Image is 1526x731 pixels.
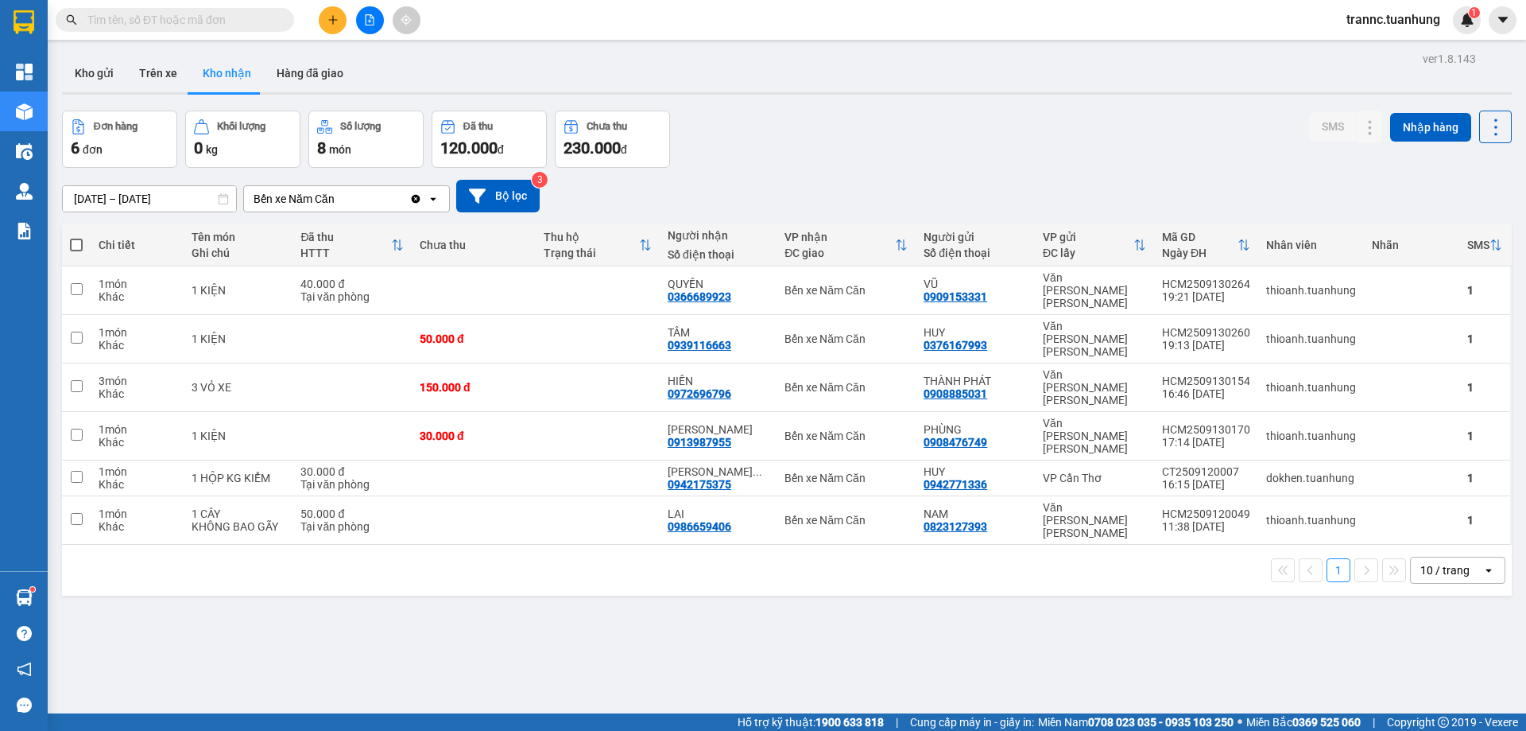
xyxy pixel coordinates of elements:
div: 1 KIỆN [192,284,285,297]
div: Thu hộ [544,231,639,243]
div: HIỀN [668,375,769,387]
div: SMS [1467,239,1489,251]
div: 10 / trang [1420,562,1470,578]
div: Bến xe Năm Căn [784,514,908,527]
span: đ [621,143,627,156]
button: SMS [1309,112,1357,141]
div: 30.000 đ [300,465,404,478]
strong: 1900 633 818 [815,716,884,729]
div: thioanh.tuanhung [1266,284,1356,297]
div: 11:38 [DATE] [1162,520,1250,533]
strong: 0369 525 060 [1292,716,1361,729]
input: Select a date range. [63,186,236,212]
span: món [329,143,351,156]
th: Toggle SortBy [1459,224,1510,266]
button: Nhập hàng [1390,113,1471,142]
div: Người nhận [668,229,769,242]
div: NGUYỄN XUÂN SINH [668,465,769,478]
div: VP gửi [1043,231,1133,243]
input: Selected Bến xe Năm Căn. [336,191,338,207]
div: 1 HỘP KG KIỂM [192,472,285,484]
div: 0986659406 [668,520,731,533]
th: Toggle SortBy [777,224,916,266]
div: 30.000 đ [420,430,528,442]
div: HCM2509130264 [1162,278,1250,290]
div: Nhãn [1372,239,1451,251]
img: logo-vxr [14,10,34,34]
div: Chưa thu [587,121,627,132]
span: 8 [317,138,326,157]
img: solution-icon [16,223,33,239]
span: file-add [364,14,375,25]
svg: open [1482,564,1495,577]
div: Bến xe Năm Căn [784,332,908,345]
div: HCM2509120049 [1162,507,1250,520]
div: HTTT [300,247,391,259]
span: đ [498,143,504,156]
li: 02839.63.63.63 [7,55,303,75]
span: phone [91,58,104,71]
img: warehouse-icon [16,143,33,160]
div: TÂM [668,326,769,339]
div: Người gửi [924,231,1027,243]
button: Kho nhận [190,54,264,92]
button: Chưa thu230.000đ [555,111,670,168]
div: 0908885031 [924,387,987,400]
div: 0913987955 [668,436,731,449]
img: warehouse-icon [16,103,33,120]
div: 1 KIỆN [192,430,285,442]
div: 50.000 đ [420,332,528,345]
div: 1 món [99,326,176,339]
button: aim [393,6,420,34]
div: PHÙNG [924,423,1027,436]
div: Tại văn phòng [300,290,404,303]
div: Khác [99,339,176,352]
div: ĐC giao [784,247,895,259]
span: copyright [1438,717,1449,728]
div: Mã GD [1162,231,1237,243]
div: 40.000 đ [300,278,404,290]
div: 0908476749 [924,436,987,449]
th: Toggle SortBy [536,224,660,266]
button: Đơn hàng6đơn [62,111,177,168]
div: 0942175375 [668,478,731,491]
div: Chi tiết [99,239,176,251]
div: Đã thu [463,121,493,132]
div: thioanh.tuanhung [1266,381,1356,394]
div: Bến xe Năm Căn [784,430,908,442]
div: 19:21 [DATE] [1162,290,1250,303]
div: Nhân viên [1266,239,1356,251]
div: Văn [PERSON_NAME] [PERSON_NAME] [1043,368,1146,406]
button: plus [319,6,347,34]
span: 0 [194,138,203,157]
div: THÀNH PHÁT [924,375,1027,387]
span: question-circle [17,626,32,641]
button: Đã thu120.000đ [432,111,547,168]
img: warehouse-icon [16,589,33,606]
div: 50.000 đ [300,507,404,520]
button: caret-down [1489,6,1516,34]
span: aim [401,14,412,25]
span: kg [206,143,218,156]
div: 16:15 [DATE] [1162,478,1250,491]
div: dokhen.tuanhung [1266,472,1356,484]
strong: 0708 023 035 - 0935 103 250 [1088,716,1234,729]
div: HCM2509130260 [1162,326,1250,339]
div: 1 [1467,381,1502,394]
div: thioanh.tuanhung [1266,514,1356,527]
button: Hàng đã giao [264,54,356,92]
div: HUY [924,465,1027,478]
span: Hỗ trợ kỹ thuật: [738,714,884,731]
input: Tìm tên, số ĐT hoặc mã đơn [87,11,275,29]
div: 1 [1467,332,1502,345]
div: 1 món [99,278,176,290]
svg: open [427,192,440,205]
button: Số lượng8món [308,111,424,168]
div: Khác [99,478,176,491]
span: notification [17,662,32,677]
div: NAM [924,507,1027,520]
div: Văn [PERSON_NAME] [PERSON_NAME] [1043,271,1146,309]
div: 3 món [99,375,176,387]
div: Tại văn phòng [300,520,404,533]
div: 3 VỎ XE [192,381,285,394]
